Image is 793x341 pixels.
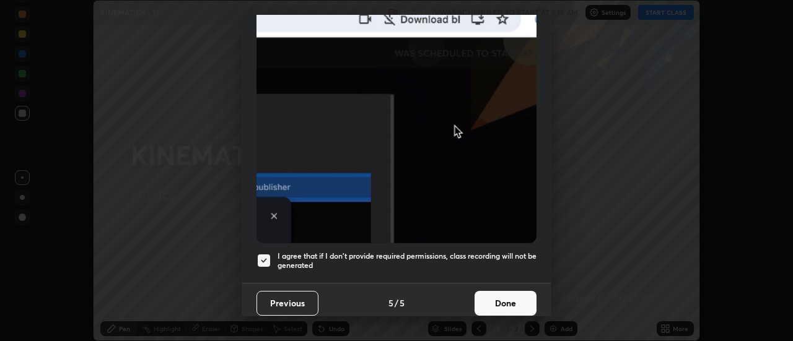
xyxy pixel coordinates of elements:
[395,296,398,309] h4: /
[256,291,318,316] button: Previous
[475,291,537,316] button: Done
[388,296,393,309] h4: 5
[278,251,537,270] h5: I agree that if I don't provide required permissions, class recording will not be generated
[400,296,405,309] h4: 5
